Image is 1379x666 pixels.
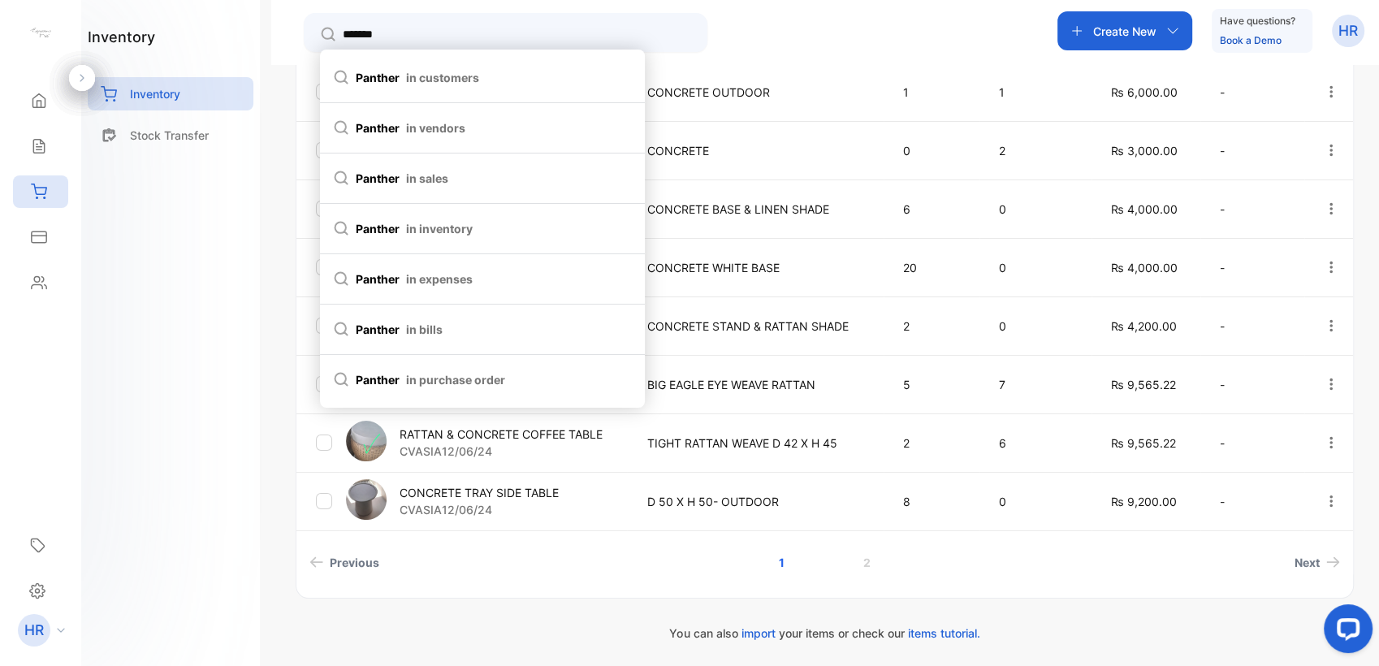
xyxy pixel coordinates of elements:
p: 0 [999,259,1079,276]
p: TIGHT RATTAN WEAVE D 42 X H 45 [646,435,869,452]
p: Inventory [130,85,180,102]
span: ₨ 4,000.00 [1111,202,1178,216]
span: panther [333,220,632,237]
p: - [1220,493,1290,510]
img: item [346,421,387,461]
span: panther [333,170,632,187]
p: CONCRETE WHITE BASE [646,259,869,276]
p: 0 [903,142,966,159]
p: Create New [1093,23,1156,40]
p: HR [1338,20,1358,41]
p: 6 [999,435,1079,452]
a: Inventory [88,77,253,110]
span: in purchase order [406,371,505,388]
p: Stock Transfer [130,127,209,144]
p: 20 [903,259,966,276]
span: ₨ 9,565.22 [1111,378,1176,391]
p: BIG EAGLE EYE WEAVE RATTAN [646,376,869,393]
span: ₨ 6,000.00 [1111,85,1178,99]
span: in customers [406,69,479,86]
span: ₨ 4,200.00 [1111,319,1177,333]
p: D 50 X H 50- OUTDOOR [646,493,869,510]
button: Create New [1057,11,1192,50]
p: CONCRETE BASE & LINEN SHADE [646,201,869,218]
a: Previous page [303,547,386,577]
p: You can also your items or check our [296,625,1354,642]
span: panther [333,371,632,388]
p: - [1220,142,1290,159]
span: in expenses [406,270,473,288]
p: CONCRETE [646,142,869,159]
span: panther [333,119,632,136]
a: Stock Transfer [88,119,253,152]
img: item [346,479,387,520]
p: 6 [903,201,966,218]
h1: inventory [88,26,155,48]
p: - [1220,435,1290,452]
p: 5 [903,376,966,393]
p: 2 [903,318,966,335]
span: panther [333,321,632,338]
span: ₨ 9,565.22 [1111,436,1176,450]
p: 7 [999,376,1079,393]
p: CVASIA12/06/24 [400,501,559,518]
p: CONCRETE TRAY SIDE TABLE [400,484,559,501]
a: Page 2 [844,547,890,577]
iframe: LiveChat chat widget [1311,598,1379,666]
p: - [1220,201,1290,218]
a: Page 1 is your current page [759,547,804,577]
ul: Pagination [296,547,1353,577]
p: 8 [903,493,966,510]
p: HR [24,620,44,641]
span: Previous [330,554,379,571]
img: logo [28,21,53,45]
button: HR [1332,11,1364,50]
span: in sales [406,170,448,187]
span: ₨ 9,200.00 [1111,495,1177,508]
span: in bills [406,321,443,338]
p: 2 [999,142,1079,159]
p: CVASIA12/06/24 [400,443,603,460]
span: panther [333,270,632,288]
span: import [741,626,775,640]
p: 0 [999,318,1079,335]
p: 1 [999,84,1079,101]
p: 0 [999,493,1079,510]
span: items tutorial. [907,626,979,640]
p: Have questions? [1220,13,1295,29]
a: Book a Demo [1220,34,1282,46]
span: Next [1295,554,1320,571]
span: in vendors [406,119,465,136]
p: - [1220,318,1290,335]
span: panther [333,69,632,86]
a: Next page [1288,547,1347,577]
p: 1 [903,84,966,101]
p: - [1220,259,1290,276]
p: - [1220,84,1290,101]
p: RATTAN & CONCRETE COFFEE TABLE [400,426,603,443]
span: in inventory [406,220,473,237]
p: CONCRETE OUTDOOR [646,84,869,101]
p: 0 [999,201,1079,218]
p: - [1220,376,1290,393]
span: ₨ 4,000.00 [1111,261,1178,275]
p: 2 [903,435,966,452]
p: CONCRETE STAND & RATTAN SHADE [646,318,869,335]
span: ₨ 3,000.00 [1111,144,1178,158]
